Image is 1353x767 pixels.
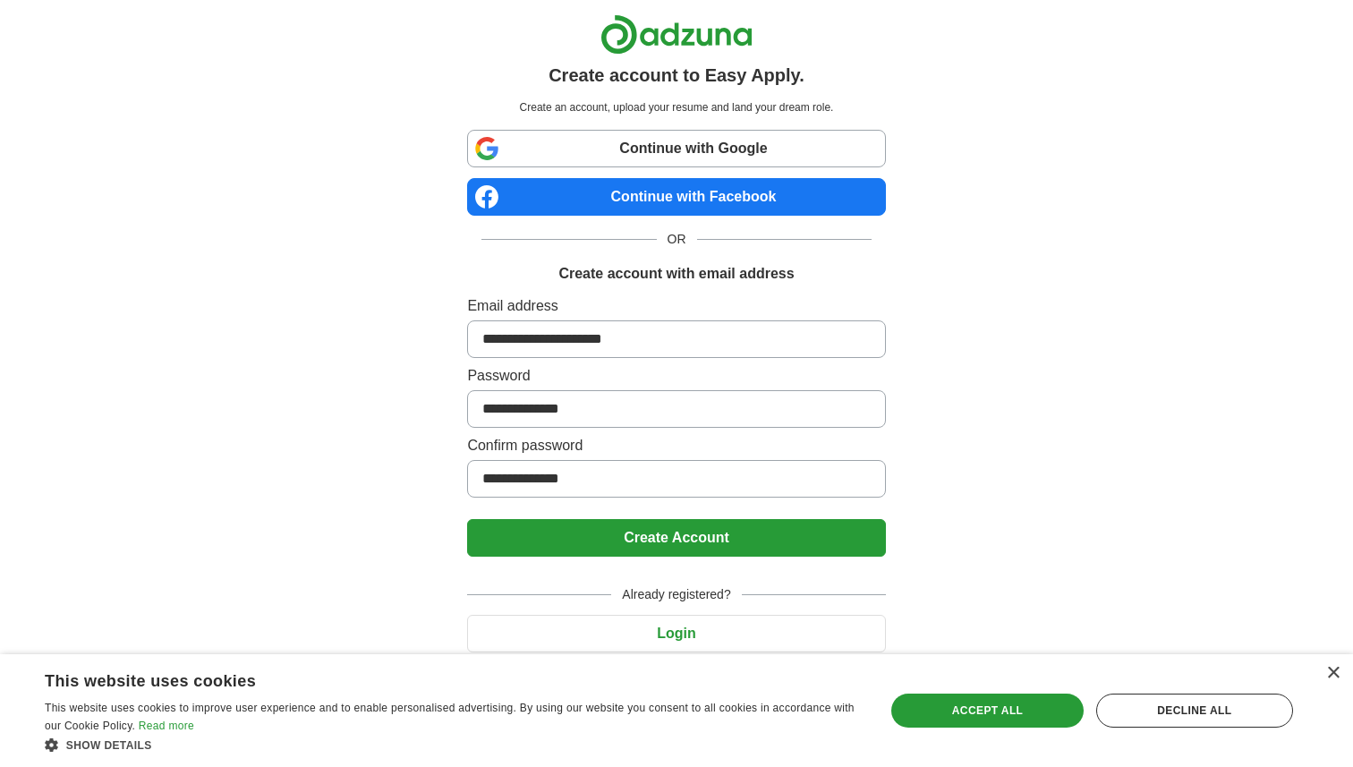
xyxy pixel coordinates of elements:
span: Already registered? [611,585,741,604]
div: Accept all [891,694,1083,728]
span: This website uses cookies to improve user experience and to enable personalised advertising. By u... [45,702,855,732]
h1: Create account to Easy Apply. [549,62,804,89]
a: Continue with Google [467,130,885,167]
span: OR [657,230,697,249]
a: Read more, opens a new window [139,720,194,732]
div: Close [1326,667,1340,680]
p: Create an account, upload your resume and land your dream role. [471,99,881,115]
button: Create Account [467,519,885,557]
img: Adzuna logo [600,14,753,55]
a: Continue with Facebook [467,178,885,216]
button: Login [467,615,885,652]
div: This website uses cookies [45,665,815,692]
a: Login [467,626,885,641]
div: Show details [45,736,860,754]
label: Password [467,365,885,387]
div: Decline all [1096,694,1293,728]
h1: Create account with email address [558,263,794,285]
span: Show details [66,739,152,752]
label: Confirm password [467,435,885,456]
label: Email address [467,295,885,317]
